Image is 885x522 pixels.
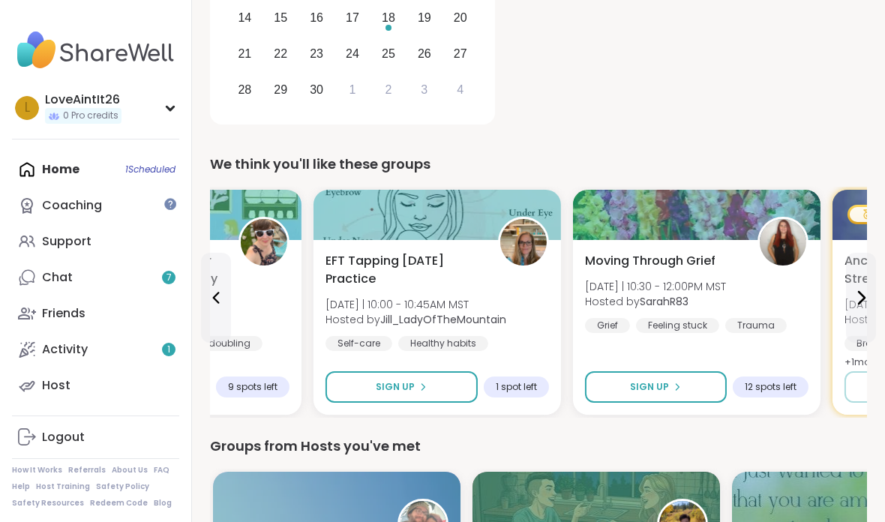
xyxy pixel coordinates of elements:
[241,219,287,265] img: Adrienne_QueenOfTheDawn
[265,1,297,34] div: Choose Monday, September 15th, 2025
[265,73,297,106] div: Choose Monday, September 29th, 2025
[457,79,463,100] div: 4
[301,37,333,70] div: Choose Tuesday, September 23rd, 2025
[12,419,179,455] a: Logout
[630,380,669,394] span: Sign Up
[229,73,261,106] div: Choose Sunday, September 28th, 2025
[346,43,359,64] div: 24
[238,7,251,28] div: 14
[349,79,356,100] div: 1
[274,43,287,64] div: 22
[42,233,91,250] div: Support
[170,336,262,351] div: Body doubling
[325,252,481,288] span: EFT Tapping [DATE] Practice
[380,312,506,327] b: Jill_LadyOfTheMountain
[42,305,85,322] div: Friends
[640,294,688,309] b: SarahR83
[585,371,727,403] button: Sign Up
[325,371,478,403] button: Sign Up
[301,1,333,34] div: Choose Tuesday, September 16th, 2025
[585,318,630,333] div: Grief
[12,498,84,508] a: Safety Resources
[337,73,369,106] div: Choose Wednesday, October 1st, 2025
[585,279,726,294] span: [DATE] | 10:30 - 12:00PM MST
[636,318,719,333] div: Feeling stuck
[12,331,179,367] a: Activity1
[228,381,277,393] span: 9 spots left
[238,79,251,100] div: 28
[382,43,395,64] div: 25
[385,79,391,100] div: 2
[12,295,179,331] a: Friends
[398,336,488,351] div: Healthy habits
[745,381,796,393] span: 12 spots left
[373,73,405,106] div: Choose Thursday, October 2nd, 2025
[210,436,867,457] div: Groups from Hosts you've met
[238,43,251,64] div: 21
[274,7,287,28] div: 15
[444,1,476,34] div: Choose Saturday, September 20th, 2025
[12,259,179,295] a: Chat7
[585,294,726,309] span: Hosted by
[325,336,392,351] div: Self-care
[408,1,440,34] div: Choose Friday, September 19th, 2025
[454,7,467,28] div: 20
[42,377,70,394] div: Host
[12,24,179,76] img: ShareWell Nav Logo
[310,79,323,100] div: 30
[725,318,787,333] div: Trauma
[112,465,148,475] a: About Us
[444,37,476,70] div: Choose Saturday, September 27th, 2025
[421,79,427,100] div: 3
[760,219,806,265] img: SarahR83
[301,73,333,106] div: Choose Tuesday, September 30th, 2025
[382,7,395,28] div: 18
[373,37,405,70] div: Choose Thursday, September 25th, 2025
[337,1,369,34] div: Choose Wednesday, September 17th, 2025
[310,7,323,28] div: 16
[166,271,172,284] span: 7
[496,381,537,393] span: 1 spot left
[25,98,30,118] span: L
[585,252,715,270] span: Moving Through Grief
[167,343,170,356] span: 1
[376,380,415,394] span: Sign Up
[96,481,149,492] a: Safety Policy
[42,269,73,286] div: Chat
[310,43,323,64] div: 23
[12,367,179,403] a: Host
[408,73,440,106] div: Choose Friday, October 3rd, 2025
[373,1,405,34] div: Choose Thursday, September 18th, 2025
[63,109,118,122] span: 0 Pro credits
[12,465,62,475] a: How It Works
[210,154,867,175] div: We think you'll like these groups
[42,341,88,358] div: Activity
[408,37,440,70] div: Choose Friday, September 26th, 2025
[337,37,369,70] div: Choose Wednesday, September 24th, 2025
[36,481,90,492] a: Host Training
[418,7,431,28] div: 19
[154,465,169,475] a: FAQ
[12,223,179,259] a: Support
[42,197,102,214] div: Coaching
[346,7,359,28] div: 17
[500,219,547,265] img: Jill_LadyOfTheMountain
[12,481,30,492] a: Help
[66,252,222,288] span: Quiet Body Doubling For Productivity or Creativity
[265,37,297,70] div: Choose Monday, September 22nd, 2025
[90,498,148,508] a: Redeem Code
[229,37,261,70] div: Choose Sunday, September 21st, 2025
[164,198,176,210] iframe: Spotlight
[444,73,476,106] div: Choose Saturday, October 4th, 2025
[325,312,506,327] span: Hosted by
[325,297,506,312] span: [DATE] | 10:00 - 10:45AM MST
[454,43,467,64] div: 27
[45,91,121,108] div: LoveAintIt26
[274,79,287,100] div: 29
[68,465,106,475] a: Referrals
[229,1,261,34] div: Choose Sunday, September 14th, 2025
[12,187,179,223] a: Coaching
[418,43,431,64] div: 26
[154,498,172,508] a: Blog
[42,429,85,445] div: Logout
